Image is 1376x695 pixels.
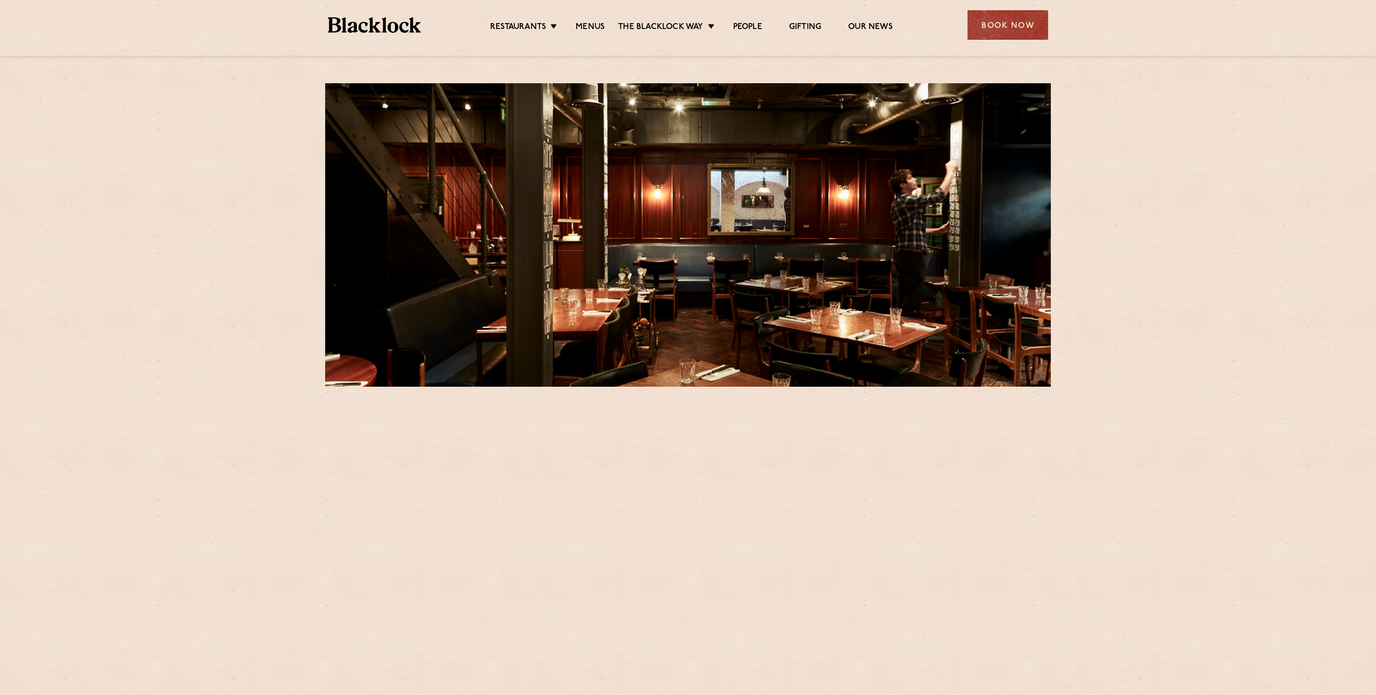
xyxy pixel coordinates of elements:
a: Our News [848,22,893,34]
div: Book Now [967,10,1048,40]
img: BL_Textured_Logo-footer-cropped.svg [328,17,421,33]
a: Gifting [789,22,821,34]
a: The Blacklock Way [618,22,703,34]
a: Restaurants [490,22,546,34]
a: People [733,22,762,34]
a: Menus [576,22,605,34]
